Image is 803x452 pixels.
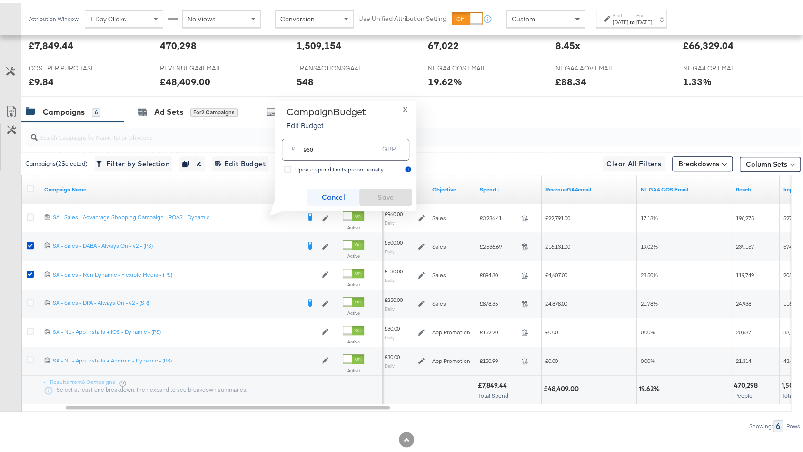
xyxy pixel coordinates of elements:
[783,326,799,333] span: 38,112
[385,322,400,330] div: £30.00
[555,72,586,86] div: £88.34
[190,105,238,114] div: for 2 Campaigns
[385,351,400,358] div: £30.00
[545,269,567,276] span: £4,607.00
[613,16,628,23] div: [DATE]
[683,72,711,86] div: 1.33%
[432,326,470,333] span: App Promotion
[385,274,395,280] sub: Daily
[385,331,395,337] sub: Daily
[783,211,802,219] span: 527,840
[343,250,364,256] label: Active
[403,100,408,113] span: X
[297,61,368,70] span: TRANSACTIONSGA4EMAIL
[512,12,535,20] span: Custom
[480,297,517,304] span: £878.35
[432,183,472,191] a: Your campaign's objective.
[288,140,299,157] div: £
[38,121,730,140] input: Search Campaigns by Name, ID or Objective
[428,36,459,50] div: 67,022
[53,296,300,304] div: SA - Sales - DPA - Always On - v2 - (SR)
[311,189,356,201] span: Cancel
[606,155,661,167] span: Clear All Filters
[545,297,567,304] span: £4,878.00
[480,183,538,191] a: The total amount spent to date.
[555,36,580,50] div: 8.45x
[385,303,395,309] sub: Daily
[428,61,499,70] span: NL GA4 COS EMAIL
[478,389,508,396] span: Total Spend
[783,269,802,276] span: 208,019
[53,211,300,218] div: SA - Sales - Advantage Shopping Campaign - ROAS - Dynamic
[641,297,658,304] span: 21.78%
[43,104,85,115] div: Campaigns
[29,36,73,50] div: £7,849.44
[641,211,658,219] span: 17.18%
[636,16,652,23] div: [DATE]
[53,354,317,362] a: SA - NL - App Installs + Android - Dynamic - (PS)
[287,118,366,127] p: Edit Budget
[545,183,633,191] a: Transaction Revenue - The total sale revenue
[358,11,448,20] label: Use Unified Attribution Setting:
[480,354,517,362] span: £150.99
[343,307,364,313] label: Active
[432,297,446,304] span: Sales
[641,354,655,362] span: 0.00%
[154,104,183,115] div: Ad Sets
[783,354,799,362] span: 43,676
[603,153,665,169] button: Clear All Filters
[385,217,395,223] sub: Daily
[736,354,751,362] span: 21,314
[297,36,341,50] div: 1,509,154
[736,240,754,247] span: 239,157
[29,61,100,70] span: COST PER PURCHASE (WEBSITE EVENTS)
[95,153,172,169] button: Filter by Selection
[160,36,197,50] div: 470,298
[628,16,636,23] strong: to
[641,183,728,191] a: NL NET COS GA4
[586,16,595,20] span: ↑
[53,239,300,249] a: SA - Sales - DABA - Always On - v2 - (PS)
[92,105,100,114] div: 6
[295,163,384,170] span: Update spend limits proportionally
[545,211,570,219] span: £22,791.00
[736,326,751,333] span: 20,687
[385,208,403,215] div: £960.00
[545,326,558,333] span: £0.00
[287,103,366,115] div: Campaign Budget
[478,378,510,387] div: £7,849.44
[613,10,628,16] label: Start:
[98,155,169,167] span: Filter by Selection
[385,265,403,272] div: £130.00
[641,240,658,247] span: 19.02%
[188,12,216,20] span: No Views
[545,354,558,362] span: £0.00
[212,153,268,169] button: Edit Budget
[385,360,395,366] sub: Daily
[303,132,378,153] input: Enter your budget
[432,240,446,247] span: Sales
[736,297,751,304] span: 24,938
[683,61,754,70] span: NL GA4 CR EMAIL
[343,336,364,342] label: Active
[343,279,364,285] label: Active
[399,103,412,110] button: X
[25,157,88,165] div: Campaigns ( 2 Selected)
[307,186,359,203] button: Cancel
[160,61,231,70] span: REVENUEGA4EMAIL
[44,183,331,191] a: Your campaign name.
[783,240,802,247] span: 574,739
[736,269,754,276] span: 119,749
[53,354,317,362] div: SA - NL - App Installs + Android - Dynamic - (PS)
[480,326,517,333] span: £152.20
[545,240,570,247] span: £16,131.00
[428,72,462,86] div: 19.62%
[53,296,300,306] a: SA - Sales - DPA - Always On - v2 - (SR)
[53,325,317,333] a: SA - NL - App Installs + IOS - Dynamic - (PS)
[636,10,652,16] label: End:
[432,269,446,276] span: Sales
[480,269,517,276] span: £894.80
[29,13,80,20] div: Attribution Window:
[385,293,403,301] div: £250.00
